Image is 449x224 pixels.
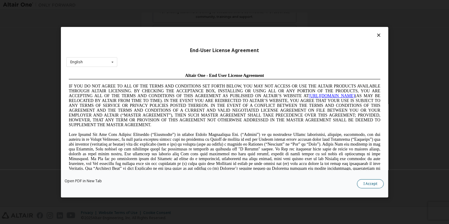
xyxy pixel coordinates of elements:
[70,60,83,64] div: English
[65,179,102,183] a: Open PDF in New Tab
[119,2,198,7] span: Altair One - End User License Agreement
[2,62,314,105] span: Lore Ipsumd Sit Ame Cons Adipisc Elitseddo (“Eiusmodte”) in utlabor Etdolo Magnaaliqua Eni. (“Adm...
[242,23,288,28] a: [URL][DOMAIN_NAME]
[357,179,384,188] button: I Accept
[2,13,314,57] span: IF YOU DO NOT AGREE TO ALL OF THE TERMS AND CONDITIONS SET FORTH BELOW, YOU MAY NOT ACCESS OR USE...
[66,47,383,53] div: End-User License Agreement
